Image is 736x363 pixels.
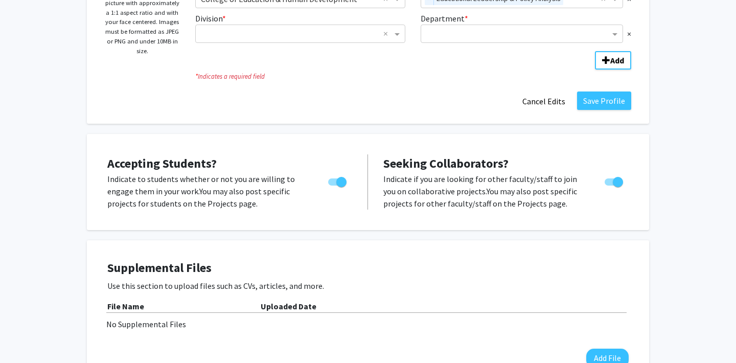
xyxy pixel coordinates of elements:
b: Uploaded Date [261,301,316,311]
iframe: Chat [8,317,43,355]
div: Toggle [324,173,352,188]
span: × [627,28,631,40]
div: Department [413,12,639,43]
ng-select: Department [421,25,623,43]
p: Indicate if you are looking for other faculty/staff to join you on collaborative projects. You ma... [383,173,585,210]
i: Indicates a required field [195,72,631,81]
div: No Supplemental Files [106,318,630,330]
h4: Supplemental Files [107,261,629,276]
div: Toggle [601,173,629,188]
button: Cancel Edits [516,92,572,111]
span: Clear all [383,28,392,40]
b: Add [610,55,624,65]
p: Indicate to students whether or not you are willing to engage them in your work. You may also pos... [107,173,309,210]
span: Accepting Students? [107,155,217,171]
p: Use this section to upload files such as CVs, articles, and more. [107,280,629,292]
ng-select: Division [195,25,406,43]
button: Add Division/Department [595,51,631,70]
button: Save Profile [577,92,631,110]
div: Division [188,12,413,43]
span: Seeking Collaborators? [383,155,509,171]
b: File Name [107,301,144,311]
